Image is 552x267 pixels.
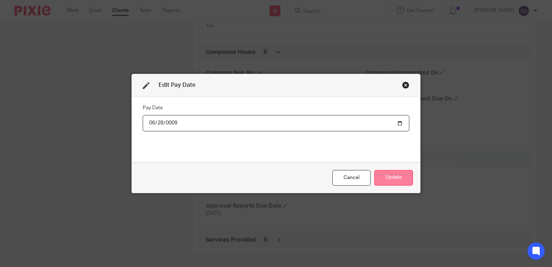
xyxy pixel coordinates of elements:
label: Pay Date [143,104,163,111]
div: Close this dialog window [332,170,371,186]
div: Close this dialog window [402,81,409,89]
span: Edit Pay Date [159,82,195,88]
button: Update [374,170,413,186]
input: YYYY-MM-DD [143,115,409,131]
